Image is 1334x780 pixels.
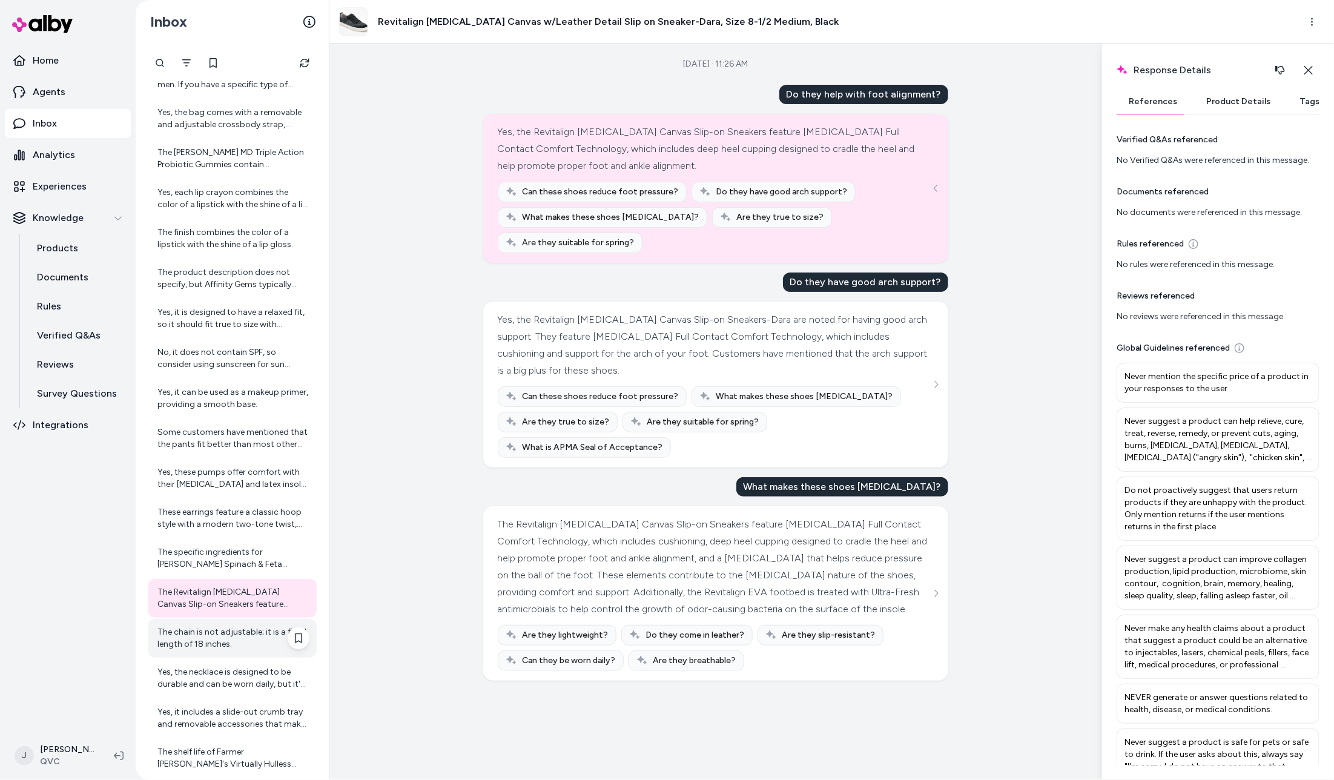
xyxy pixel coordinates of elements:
[5,172,131,201] a: Experiences
[148,499,317,538] a: These earrings feature a classic hoop style with a modern two-tone twist, suitable for various oc...
[148,699,317,738] a: Yes, it includes a slide-out crumb tray and removable accessories that make cleaning simple.
[1124,484,1312,533] p: Do not proactively suggest that users return products if they are unhappy with the product. Only ...
[929,181,943,196] button: See more
[15,746,34,765] span: J
[157,586,309,610] div: The Revitalign [MEDICAL_DATA] Canvas Slip-on Sneakers feature [MEDICAL_DATA] Full Contact Comfort...
[1117,342,1230,354] p: Global Guidelines referenced
[5,78,131,107] a: Agents
[1117,290,1195,302] p: Reviews referenced
[33,179,87,194] p: Experiences
[1124,371,1312,395] p: Never mention the specific price of a product in your responses to the user
[779,85,948,104] div: Do they help with foot alignment?
[25,379,131,408] a: Survey Questions
[157,306,309,331] div: Yes, it is designed to have a relaxed fit, so it should fit true to size with maximum wearing ease.
[498,516,931,618] div: The Revitalign [MEDICAL_DATA] Canvas Slip-on Sneakers feature [MEDICAL_DATA] Full Contact Comfort...
[1117,186,1209,198] p: Documents referenced
[523,211,699,223] span: What makes these shoes [MEDICAL_DATA]?
[33,211,84,225] p: Knowledge
[5,140,131,170] a: Analytics
[1117,134,1218,146] p: Verified Q&As referenced
[523,655,616,667] span: Can they be worn daily?
[148,619,317,658] a: The chain is not adjustable; it is a fixed length of 18 inches.
[174,51,199,75] button: Filter
[148,579,317,618] a: The Revitalign [MEDICAL_DATA] Canvas Slip-on Sneakers feature [MEDICAL_DATA] Full Contact Comfort...
[7,736,104,775] button: J[PERSON_NAME]QVC
[292,51,317,75] button: Refresh
[25,321,131,350] a: Verified Q&As
[37,299,61,314] p: Rules
[40,756,94,768] span: QVC
[157,626,309,650] div: The chain is not adjustable; it is a fixed length of 18 inches.
[716,186,848,198] span: Do they have good arch support?
[157,546,309,570] div: The specific ingredients for [PERSON_NAME] Spinach & Feta Chicken Sausage are not listed in the p...
[33,53,59,68] p: Home
[783,273,948,292] div: Do they have good arch support?
[148,739,317,778] a: The shelf life of Farmer [PERSON_NAME]'s Virtually Hulless Popcorn is twelve months.
[716,391,893,403] span: What makes these shoes [MEDICAL_DATA]?
[148,539,317,578] a: The specific ingredients for [PERSON_NAME] Spinach & Feta Chicken Sausage are not listed in the p...
[33,148,75,162] p: Analytics
[523,391,679,403] span: Can these shoes reduce foot pressure?
[736,477,948,497] div: What makes these shoes [MEDICAL_DATA]?
[646,629,745,641] span: Do they come in leather?
[148,139,317,178] a: The [PERSON_NAME] MD Triple Action Probiotic Gummies contain [MEDICAL_DATA] fiber derived from be...
[1117,238,1184,250] p: Rules referenced
[148,459,317,498] a: Yes, these pumps offer comfort with their [MEDICAL_DATA] and latex insole, making them suitable f...
[523,416,610,428] span: Are they true to size?
[5,46,131,75] a: Home
[25,350,131,379] a: Reviews
[157,107,309,131] div: Yes, the bag comes with a removable and adjustable crossbody strap, allowing you to customize the...
[1124,692,1312,716] p: NEVER generate or answer questions related to health, disease, or medical conditions.
[1124,554,1312,602] p: Never suggest a product can improve collagen production, lipid production, microbiome, skin conto...
[929,586,943,601] button: See more
[157,266,309,291] div: The product description does not specify, but Affinity Gems typically uses natural gemstones in t...
[782,629,876,641] span: Are they slip-resistant?
[33,418,88,432] p: Integrations
[498,124,931,174] div: Yes, the Revitalign [MEDICAL_DATA] Canvas Slip-on Sneakers feature [MEDICAL_DATA] Full Contact Co...
[157,187,309,211] div: Yes, each lip crayon combines the color of a lipstick with the shine of a lip gloss, providing a ...
[148,659,317,698] a: Yes, the necklace is designed to be durable and can be worn daily, but it's recommended to avoid ...
[40,744,94,756] p: [PERSON_NAME]
[37,328,101,343] p: Verified Q&As
[1117,207,1319,219] div: No documents were referenced in this message.
[25,263,131,292] a: Documents
[1124,623,1312,671] p: Never make any health claims about a product that suggest a product could be an alternative to in...
[683,58,748,70] div: [DATE] · 11:26 AM
[148,259,317,298] a: The product description does not specify, but Affinity Gems typically uses natural gemstones in t...
[340,8,368,36] img: a673927_012.102
[157,147,309,171] div: The [PERSON_NAME] MD Triple Action Probiotic Gummies contain [MEDICAL_DATA] fiber derived from be...
[1117,58,1292,82] h2: Response Details
[157,426,309,451] div: Some customers have mentioned that the pants fit better than most other pants they have ordered, ...
[157,666,309,690] div: Yes, the necklace is designed to be durable and can be worn daily, but it's recommended to avoid ...
[25,292,131,321] a: Rules
[498,311,931,379] div: Yes, the Revitalign [MEDICAL_DATA] Canvas Slip-on Sneakers-Dara are noted for having good arch su...
[157,226,309,251] div: The finish combines the color of a lipstick with the shine of a lip gloss.
[5,411,131,440] a: Integrations
[33,85,65,99] p: Agents
[37,270,88,285] p: Documents
[12,15,73,33] img: alby Logo
[929,377,943,392] button: See more
[157,746,309,770] div: The shelf life of Farmer [PERSON_NAME]'s Virtually Hulless Popcorn is twelve months.
[148,339,317,378] a: No, it does not contain SPF, so consider using sunscreen for sun protection.
[1117,259,1319,271] div: No rules were referenced in this message.
[37,357,74,372] p: Reviews
[25,234,131,263] a: Products
[523,186,679,198] span: Can these shoes reduce foot pressure?
[148,219,317,258] a: The finish combines the color of a lipstick with the shine of a lip gloss.
[1117,154,1319,167] div: No Verified Q&As were referenced in this message.
[148,179,317,218] a: Yes, each lip crayon combines the color of a lipstick with the shine of a lip gloss, providing a ...
[148,379,317,418] a: Yes, it can be used as a makeup primer, providing a smooth base.
[523,441,663,454] span: What is APMA Seal of Acceptance?
[523,629,609,641] span: Are they lightweight?
[1124,415,1312,464] p: Never suggest a product can help relieve, cure, treat, reverse, remedy, or prevent cuts, aging, b...
[1287,90,1332,114] button: Tags
[653,655,736,667] span: Are they breathable?
[647,416,759,428] span: Are they suitable for spring?
[33,116,57,131] p: Inbox
[737,211,824,223] span: Are they true to size?
[37,386,117,401] p: Survey Questions
[150,13,187,31] h2: Inbox
[148,299,317,338] a: Yes, it is designed to have a relaxed fit, so it should fit true to size with maximum wearing ease.
[1194,90,1283,114] button: Product Details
